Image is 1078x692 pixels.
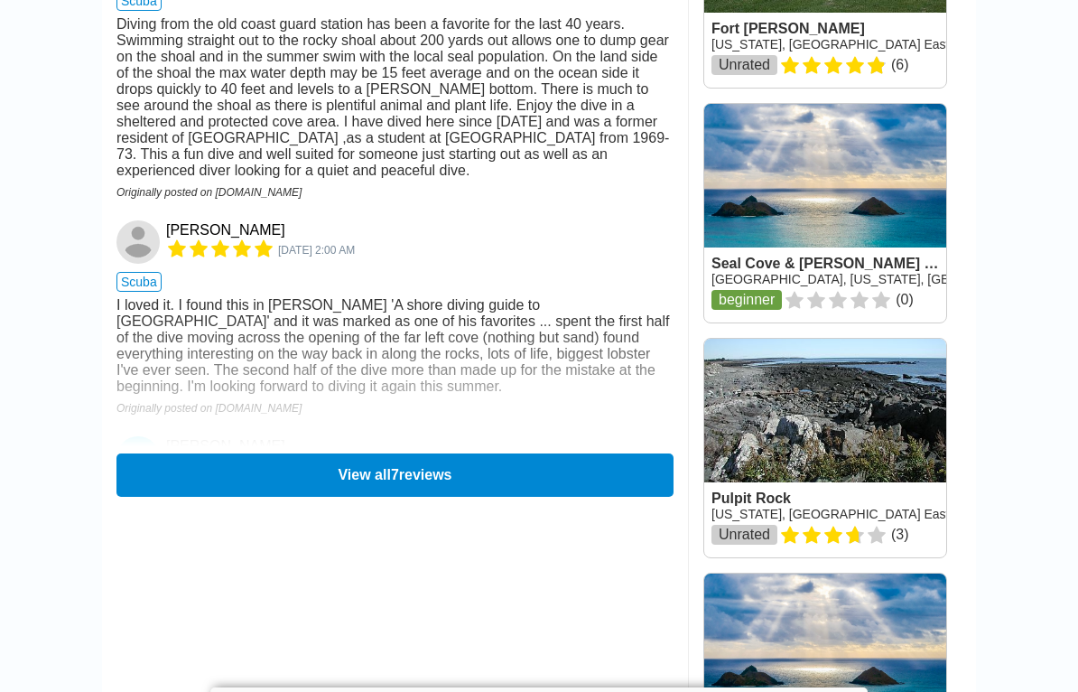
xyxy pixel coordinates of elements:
[711,507,949,521] a: [US_STATE], [GEOGRAPHIC_DATA] East
[116,297,674,395] div: I loved it. I found this in [PERSON_NAME] 'A shore diving guide to [GEOGRAPHIC_DATA]' and it was ...
[116,220,160,264] img: Michael Kelliher
[116,402,674,415] div: Originally posted on [DOMAIN_NAME]
[116,272,162,292] span: scuba
[116,186,674,199] div: Originally posted on [DOMAIN_NAME]
[116,436,160,480] img: Cathy
[278,244,355,257] span: 4277
[166,438,285,454] a: [PERSON_NAME]
[116,436,163,480] a: Cathy
[166,222,285,238] a: [PERSON_NAME]
[116,220,163,264] a: Michael Kelliher
[116,454,674,497] button: View all7reviews
[116,16,674,179] div: Diving from the old coast guard station has been a favorite for the last 40 years. Swimming strai...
